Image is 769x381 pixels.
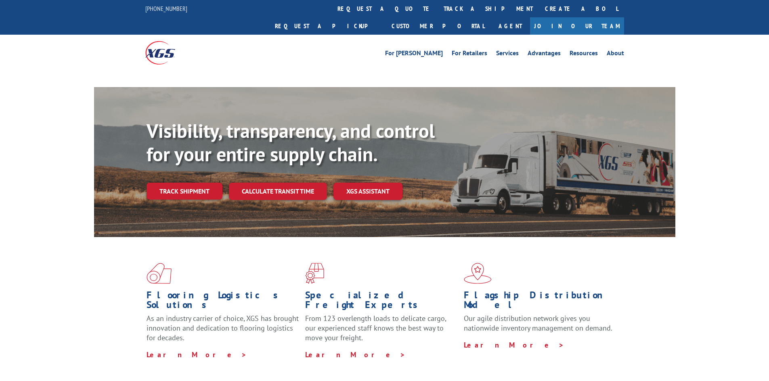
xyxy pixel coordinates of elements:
b: Visibility, transparency, and control for your entire supply chain. [147,118,435,167]
h1: Specialized Freight Experts [305,290,458,314]
a: For Retailers [452,50,487,59]
a: Services [496,50,519,59]
p: From 123 overlength loads to delicate cargo, our experienced staff knows the best way to move you... [305,314,458,350]
span: Our agile distribution network gives you nationwide inventory management on demand. [464,314,612,333]
a: XGS ASSISTANT [333,183,402,200]
h1: Flagship Distribution Model [464,290,616,314]
a: [PHONE_NUMBER] [145,4,187,12]
a: Calculate transit time [229,183,327,200]
a: Resources [570,50,598,59]
img: xgs-icon-focused-on-flooring-red [305,263,324,284]
a: Learn More > [464,340,564,350]
a: Join Our Team [530,17,624,35]
a: For [PERSON_NAME] [385,50,443,59]
a: Agent [490,17,530,35]
a: Customer Portal [386,17,490,35]
a: Track shipment [147,183,222,200]
img: xgs-icon-total-supply-chain-intelligence-red [147,263,172,284]
a: Advantages [528,50,561,59]
a: Learn More > [305,350,406,359]
a: Request a pickup [269,17,386,35]
span: As an industry carrier of choice, XGS has brought innovation and dedication to flooring logistics... [147,314,299,342]
img: xgs-icon-flagship-distribution-model-red [464,263,492,284]
h1: Flooring Logistics Solutions [147,290,299,314]
a: Learn More > [147,350,247,359]
a: About [607,50,624,59]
